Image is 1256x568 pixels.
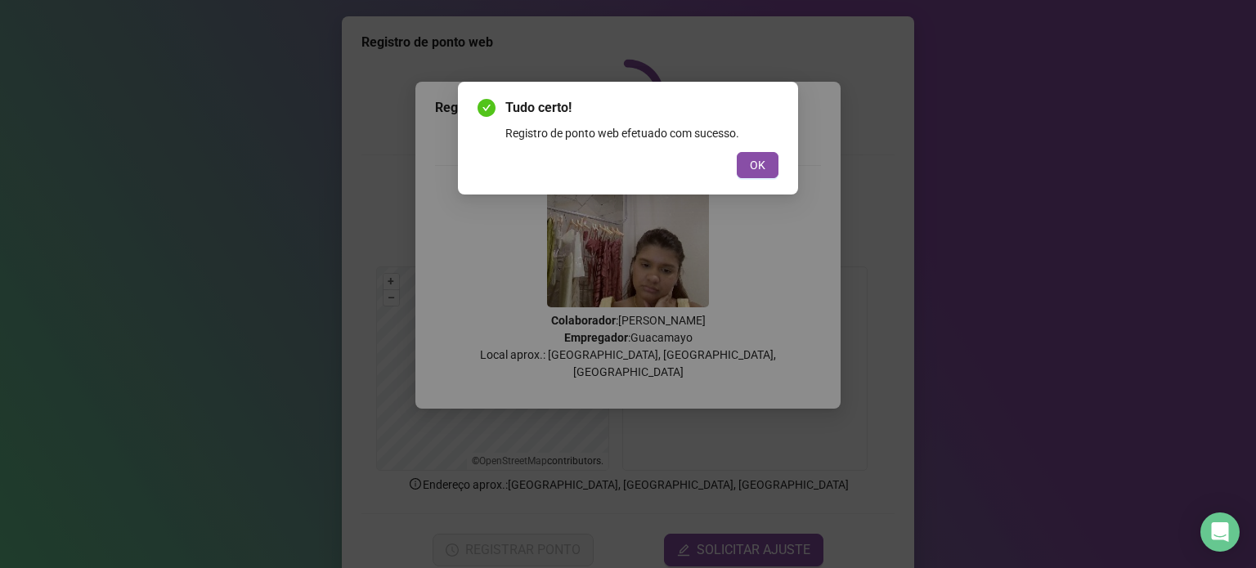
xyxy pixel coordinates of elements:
[478,99,496,117] span: check-circle
[737,152,778,178] button: OK
[1200,512,1240,552] div: Open Intercom Messenger
[505,98,778,118] span: Tudo certo!
[505,124,778,142] div: Registro de ponto web efetuado com sucesso.
[750,156,765,174] span: OK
